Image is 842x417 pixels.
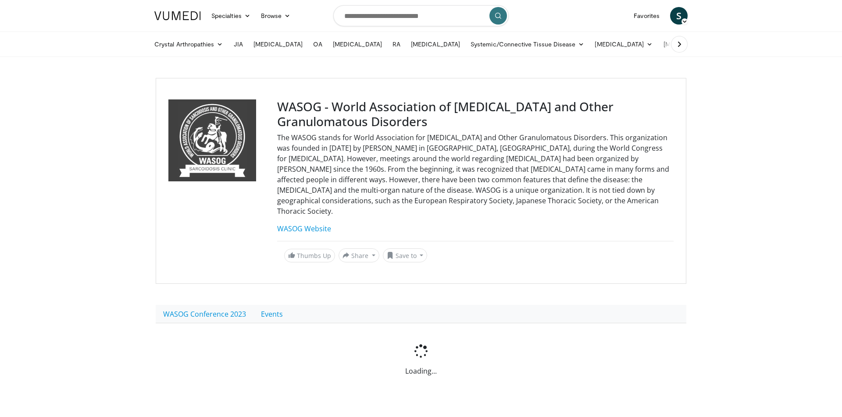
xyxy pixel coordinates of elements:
[277,132,674,216] p: The WASOG stands for World Association for [MEDICAL_DATA] and Other Granulomatous Disorders. This...
[328,35,387,53] a: [MEDICAL_DATA]
[333,5,509,26] input: Search topics, interventions
[256,7,296,25] a: Browse
[628,7,665,25] a: Favorites
[156,366,686,376] p: Loading...
[253,305,290,323] a: Events
[228,35,248,53] a: JIA
[383,248,428,262] button: Save to
[277,99,674,129] h3: WASOG - World Association of [MEDICAL_DATA] and Other Granulomatous Disorders
[277,224,331,233] a: WASOG Website
[339,248,379,262] button: Share
[206,7,256,25] a: Specialties
[406,35,465,53] a: [MEDICAL_DATA]
[154,11,201,20] img: VuMedi Logo
[156,305,253,323] a: WASOG Conference 2023
[308,35,328,53] a: OA
[149,35,228,53] a: Crystal Arthropathies
[465,35,589,53] a: Systemic/Connective Tissue Disease
[589,35,658,53] a: [MEDICAL_DATA]
[658,35,727,53] a: [MEDICAL_DATA]
[387,35,406,53] a: RA
[248,35,308,53] a: [MEDICAL_DATA]
[284,249,335,262] a: Thumbs Up
[670,7,688,25] a: S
